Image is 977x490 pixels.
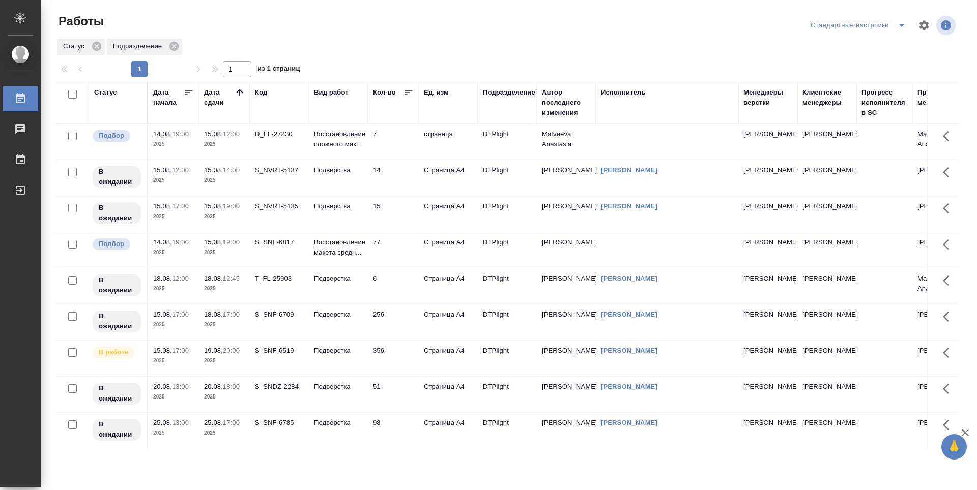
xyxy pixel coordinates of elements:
[113,41,165,51] p: Подразделение
[153,347,172,354] p: 15.08,
[255,201,304,211] div: S_NVRT-5135
[223,238,240,246] p: 19:00
[99,203,135,223] p: В ожидании
[424,87,449,98] div: Ед. изм
[204,238,223,246] p: 15.08,
[368,413,419,448] td: 98
[912,377,971,412] td: [PERSON_NAME]
[99,131,124,141] p: Подбор
[99,383,135,404] p: В ожидании
[937,413,961,437] button: Здесь прячутся важные кнопки
[937,124,961,148] button: Здесь прячутся важные кнопки
[478,268,537,304] td: DTPlight
[478,304,537,340] td: DTPlight
[204,311,223,318] p: 18.08,
[912,268,971,304] td: Matveeva Anastasia
[153,238,172,246] p: 14.08,
[172,311,189,318] p: 17:00
[107,39,182,55] div: Подразделение
[204,356,245,366] p: 2025
[601,383,657,390] a: [PERSON_NAME]
[314,346,363,356] p: Подверстка
[419,160,478,196] td: Страница А4
[419,268,478,304] td: Страница А4
[797,124,856,160] td: [PERSON_NAME]
[314,310,363,320] p: Подверстка
[204,166,223,174] p: 15.08,
[478,196,537,232] td: DTPlight
[912,13,936,38] span: Настроить таблицу
[204,87,235,108] div: Дата сдачи
[419,232,478,268] td: Страница А4
[743,165,792,175] p: [PERSON_NAME]
[223,274,240,282] p: 12:45
[912,124,971,160] td: Matveeva Anastasia
[743,382,792,392] p: [PERSON_NAME]
[153,284,194,294] p: 2025
[92,418,142,442] div: Исполнитель назначен, приступать к работе пока рано
[99,347,128,357] p: В работе
[937,196,961,221] button: Здесь прячутся важные кнопки
[99,167,135,187] p: В ожидании
[204,419,223,426] p: 25.08,
[204,175,245,186] p: 2025
[204,347,223,354] p: 19.08,
[912,304,971,340] td: [PERSON_NAME]
[63,41,88,51] p: Статус
[223,347,240,354] p: 20:00
[94,87,117,98] div: Статус
[419,377,478,412] td: Страница А4
[797,232,856,268] td: [PERSON_NAME]
[92,201,142,225] div: Исполнитель назначен, приступать к работе пока рано
[99,239,124,249] p: Подбор
[314,418,363,428] p: Подверстка
[255,418,304,428] div: S_SNF-6785
[368,341,419,376] td: 356
[743,273,792,284] p: [PERSON_NAME]
[797,268,856,304] td: [PERSON_NAME]
[99,275,135,295] p: В ожидании
[153,166,172,174] p: 15.08,
[153,248,194,258] p: 2025
[92,165,142,189] div: Исполнитель назначен, приступать к работе пока рано
[204,392,245,402] p: 2025
[601,274,657,282] a: [PERSON_NAME]
[223,383,240,390] p: 18:00
[153,392,194,402] p: 2025
[483,87,535,98] div: Подразделение
[743,346,792,356] p: [PERSON_NAME]
[537,196,596,232] td: [PERSON_NAME]
[204,428,245,438] p: 2025
[601,419,657,426] a: [PERSON_NAME]
[912,160,971,196] td: [PERSON_NAME]
[172,383,189,390] p: 13:00
[808,17,912,34] div: split button
[478,232,537,268] td: DTPlight
[478,160,537,196] td: DTPlight
[92,273,142,297] div: Исполнитель назначен, приступать к работе пока рано
[917,87,966,108] div: Проектные менеджеры
[314,237,363,258] p: Восстановление макета средн...
[92,129,142,143] div: Можно подбирать исполнителей
[314,201,363,211] p: Подверстка
[601,347,657,354] a: [PERSON_NAME]
[478,413,537,448] td: DTPlight
[937,304,961,329] button: Здесь прячутся важные кнопки
[223,130,240,138] p: 12:00
[204,274,223,282] p: 18.08,
[419,124,478,160] td: страница
[937,232,961,257] button: Здесь прячутся важные кнопки
[92,237,142,251] div: Можно подбирать исполнителей
[373,87,396,98] div: Кол-во
[937,268,961,293] button: Здесь прячутся важные кнопки
[478,341,537,376] td: DTPlight
[537,232,596,268] td: [PERSON_NAME]
[223,202,240,210] p: 19:00
[601,202,657,210] a: [PERSON_NAME]
[255,310,304,320] div: S_SNF-6709
[419,304,478,340] td: Страница А4
[797,377,856,412] td: [PERSON_NAME]
[204,130,223,138] p: 15.08,
[255,237,304,248] div: S_SNF-6817
[797,196,856,232] td: [PERSON_NAME]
